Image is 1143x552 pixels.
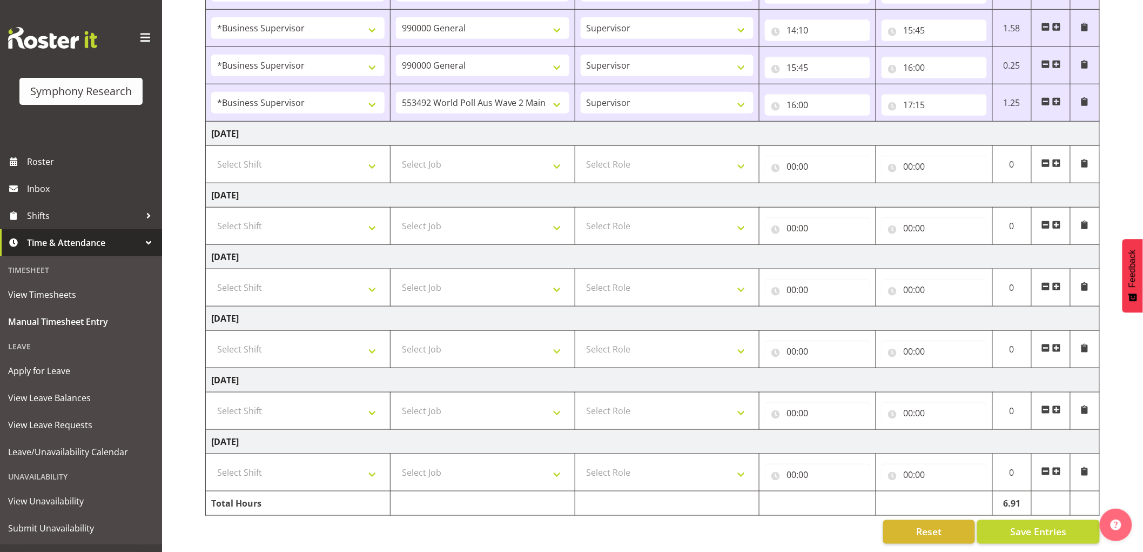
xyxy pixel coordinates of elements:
input: Click to select... [882,57,987,78]
span: Apply for Leave [8,363,154,379]
td: [DATE] [206,245,1100,269]
a: Submit Unavailability [3,515,159,542]
td: 0 [993,146,1032,183]
img: Rosterit website logo [8,27,97,49]
button: Save Entries [977,520,1100,544]
td: [DATE] [206,183,1100,208]
input: Click to select... [765,464,870,486]
a: View Timesheets [3,281,159,308]
input: Click to select... [765,217,870,239]
span: View Unavailability [8,493,154,509]
td: 1.58 [993,10,1032,47]
button: Reset [883,520,975,544]
td: 6.91 [993,491,1032,516]
input: Click to select... [882,94,987,116]
input: Click to select... [765,341,870,362]
a: View Leave Balances [3,384,159,411]
div: Timesheet [3,259,159,281]
span: Leave/Unavailability Calendar [8,444,154,460]
td: 0 [993,393,1032,430]
span: View Leave Requests [8,417,154,433]
input: Click to select... [882,217,987,239]
td: 0 [993,454,1032,491]
input: Click to select... [882,464,987,486]
input: Click to select... [765,156,870,177]
input: Click to select... [765,94,870,116]
input: Click to select... [882,279,987,301]
span: Submit Unavailability [8,520,154,536]
a: Apply for Leave [3,357,159,384]
div: Unavailability [3,465,159,488]
a: View Leave Requests [3,411,159,438]
input: Click to select... [882,341,987,362]
td: [DATE] [206,368,1100,393]
td: Total Hours [206,491,391,516]
span: Reset [916,525,942,539]
span: Roster [27,154,157,170]
input: Click to select... [765,19,870,41]
td: 0.25 [993,47,1032,84]
span: Feedback [1128,250,1138,288]
button: Feedback - Show survey [1122,239,1143,312]
div: Symphony Research [30,83,132,99]
td: [DATE] [206,430,1100,454]
img: help-xxl-2.png [1111,520,1121,530]
span: View Leave Balances [8,390,154,406]
input: Click to select... [765,402,870,424]
td: 0 [993,331,1032,368]
input: Click to select... [765,279,870,301]
td: [DATE] [206,122,1100,146]
td: 0 [993,269,1032,307]
a: Leave/Unavailability Calendar [3,438,159,465]
input: Click to select... [882,19,987,41]
div: Leave [3,335,159,357]
span: Manual Timesheet Entry [8,314,154,330]
span: Time & Attendance [27,235,140,251]
td: 0 [993,208,1032,245]
input: Click to select... [882,156,987,177]
span: Save Entries [1010,525,1066,539]
span: Inbox [27,181,157,197]
a: Manual Timesheet Entry [3,308,159,335]
span: View Timesheets [8,287,154,303]
span: Shifts [27,208,140,224]
input: Click to select... [765,57,870,78]
td: [DATE] [206,307,1100,331]
td: 1.25 [993,84,1032,122]
a: View Unavailability [3,488,159,515]
input: Click to select... [882,402,987,424]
